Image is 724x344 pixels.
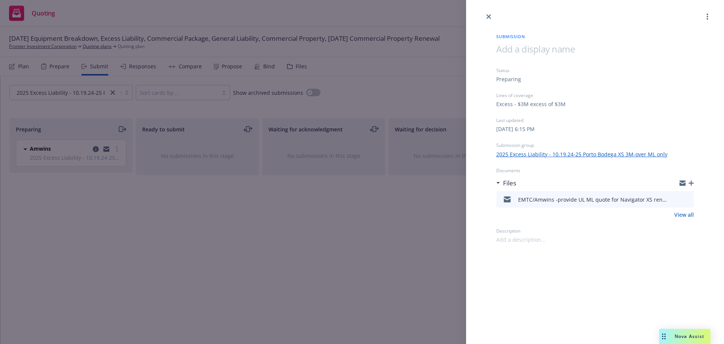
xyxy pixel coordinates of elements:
[484,12,493,21] a: close
[518,196,669,204] div: EMTC/Amwins -provide UL ML quote for Navigator XS renewal quote.msg
[496,150,667,158] a: 2025 Excess Liability - 10.19.24-25 Porto Bodega XS 3M-over ML only
[675,333,704,339] span: Nova Assist
[496,228,694,234] div: Description
[496,178,516,188] div: Files
[496,125,535,133] div: [DATE] 6:15 PM
[503,178,516,188] h3: Files
[496,117,694,123] div: Last updated
[496,33,694,40] span: Submission
[659,329,710,344] button: Nova Assist
[496,142,694,148] div: Submission group
[703,12,712,21] a: more
[659,329,669,344] div: Drag to move
[496,92,694,99] div: Lines of coverage
[684,195,691,204] button: preview file
[672,195,678,204] button: download file
[496,67,694,74] div: Status
[496,75,521,83] div: Preparing
[674,211,694,219] a: View all
[496,100,566,108] div: Excess - $3M excess of $3M
[496,167,694,174] div: Documents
